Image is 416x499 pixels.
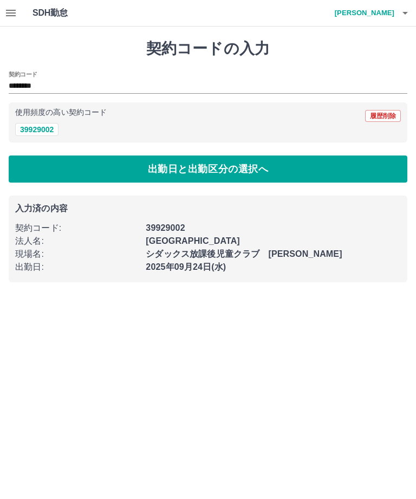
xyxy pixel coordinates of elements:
[146,236,240,245] b: [GEOGRAPHIC_DATA]
[9,40,407,58] h1: 契約コードの入力
[146,249,342,258] b: シダックス放課後児童クラブ [PERSON_NAME]
[15,222,139,235] p: 契約コード :
[15,204,401,213] p: 入力済の内容
[15,261,139,274] p: 出勤日 :
[146,262,226,271] b: 2025年09月24日(水)
[15,123,58,136] button: 39929002
[9,70,37,79] h2: 契約コード
[365,110,401,122] button: 履歴削除
[15,109,107,116] p: 使用頻度の高い契約コード
[15,248,139,261] p: 現場名 :
[9,155,407,183] button: 出勤日と出勤区分の選択へ
[146,223,185,232] b: 39929002
[15,235,139,248] p: 法人名 :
